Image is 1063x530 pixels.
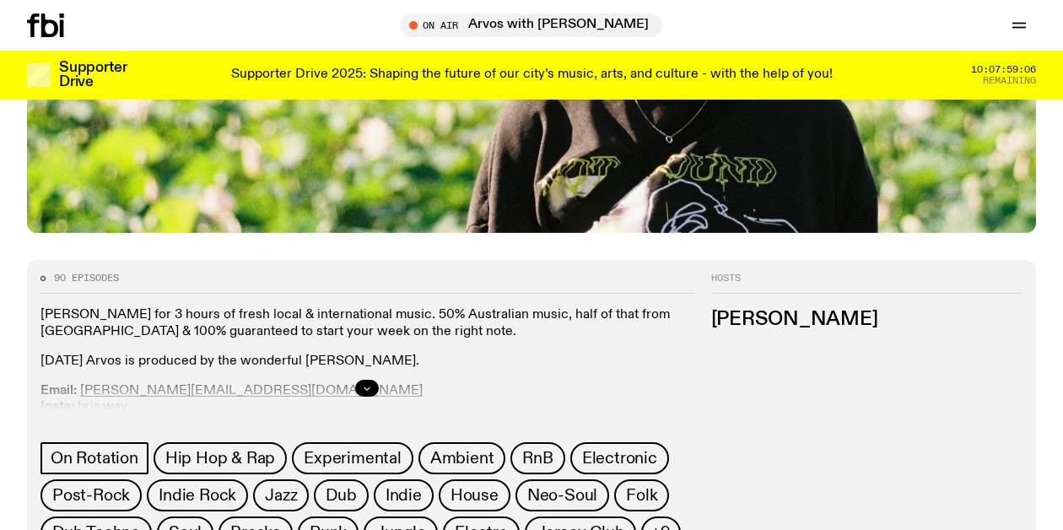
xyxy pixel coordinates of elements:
a: On Rotation [40,442,148,474]
span: Ambient [430,449,494,468]
a: Dub [314,479,368,511]
h3: [PERSON_NAME] [711,311,1023,329]
a: Indie [374,479,434,511]
span: 10:07:59:06 [971,65,1036,74]
span: House [451,486,499,505]
a: Experimental [292,442,413,474]
p: [DATE] Arvos is produced by the wonderful [PERSON_NAME]. [40,354,694,370]
span: Electronic [582,449,657,468]
a: Neo-Soul [515,479,609,511]
span: 90 episodes [54,273,119,283]
span: Remaining [983,76,1036,85]
span: On Rotation [51,449,138,468]
span: Experimental [304,449,402,468]
a: Post-Rock [40,479,142,511]
span: Indie Rock [159,486,236,505]
h3: Supporter Drive [59,61,127,89]
button: On AirArvos with [PERSON_NAME] [401,14,662,37]
span: Dub [326,486,356,505]
span: Jazz [265,486,297,505]
span: Hip Hop & Rap [165,449,275,468]
a: RnB [510,442,564,474]
h2: Hosts [711,273,1023,294]
span: Neo-Soul [527,486,597,505]
span: Post-Rock [52,486,130,505]
p: Supporter Drive 2025: Shaping the future of our city’s music, arts, and culture - with the help o... [231,68,833,83]
a: Electronic [570,442,669,474]
a: Jazz [253,479,309,511]
span: Indie [386,486,422,505]
a: Ambient [418,442,506,474]
span: RnB [522,449,553,468]
a: Folk [614,479,669,511]
a: Hip Hop & Rap [154,442,287,474]
a: House [439,479,510,511]
p: [PERSON_NAME] for 3 hours of fresh local & international music. ​50% Australian music, half of th... [40,307,694,339]
span: Folk [626,486,657,505]
a: Indie Rock [147,479,248,511]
